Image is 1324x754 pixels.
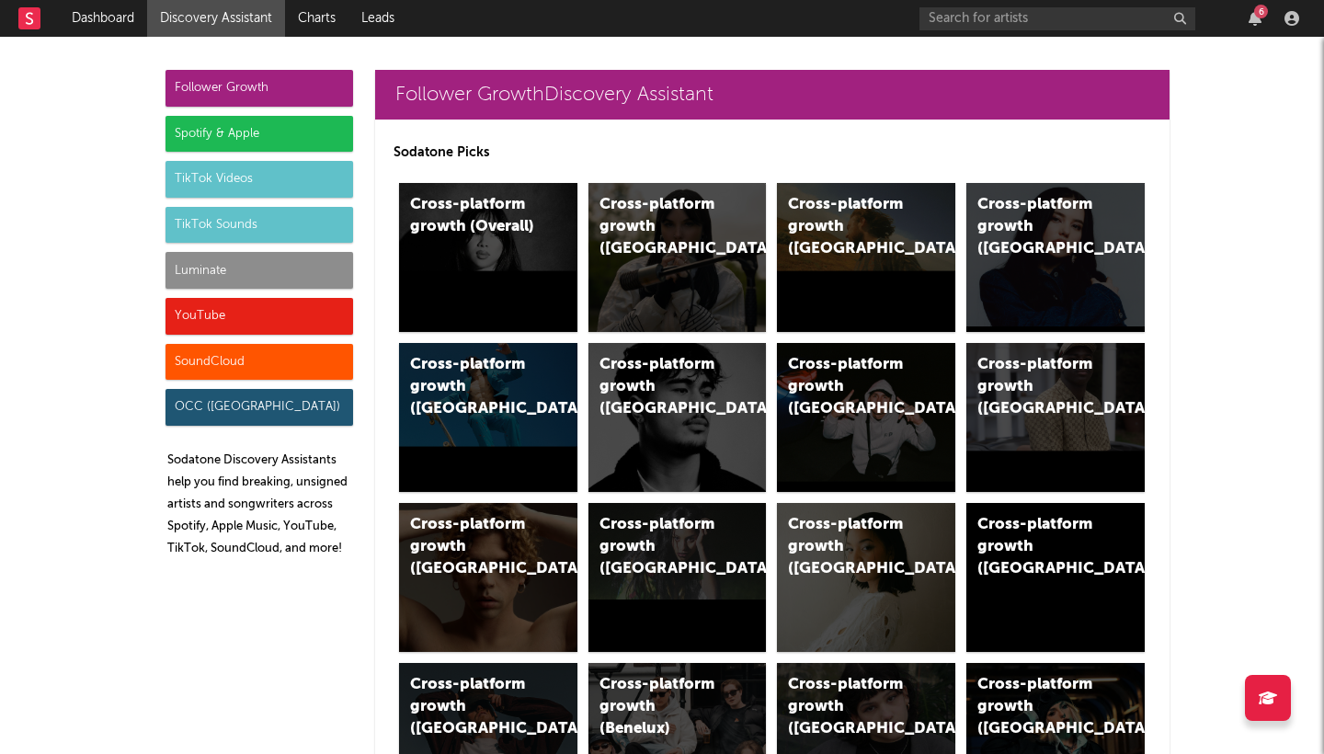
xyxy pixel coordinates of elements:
div: Cross-platform growth ([GEOGRAPHIC_DATA]) [599,354,725,420]
a: Cross-platform growth ([GEOGRAPHIC_DATA]) [966,343,1145,492]
div: Cross-platform growth ([GEOGRAPHIC_DATA]) [788,194,913,260]
div: Cross-platform growth ([GEOGRAPHIC_DATA]) [977,674,1102,740]
div: TikTok Videos [165,161,353,198]
div: Cross-platform growth ([GEOGRAPHIC_DATA]) [977,514,1102,580]
div: 6 [1254,5,1268,18]
div: Follower Growth [165,70,353,107]
div: TikTok Sounds [165,207,353,244]
button: 6 [1249,11,1261,26]
a: Cross-platform growth ([GEOGRAPHIC_DATA]) [399,343,577,492]
p: Sodatone Picks [394,142,1151,164]
a: Cross-platform growth ([GEOGRAPHIC_DATA]) [777,503,955,652]
a: Cross-platform growth ([GEOGRAPHIC_DATA]) [588,183,767,332]
input: Search for artists [919,7,1195,30]
div: Cross-platform growth ([GEOGRAPHIC_DATA]) [410,514,535,580]
div: Cross-platform growth (Overall) [410,194,535,238]
a: Cross-platform growth ([GEOGRAPHIC_DATA]) [588,503,767,652]
div: Cross-platform growth ([GEOGRAPHIC_DATA]) [977,354,1102,420]
a: Cross-platform growth ([GEOGRAPHIC_DATA]) [966,503,1145,652]
a: Cross-platform growth ([GEOGRAPHIC_DATA]) [399,503,577,652]
div: Cross-platform growth ([GEOGRAPHIC_DATA]) [788,674,913,740]
div: Cross-platform growth ([GEOGRAPHIC_DATA]) [977,194,1102,260]
div: Luminate [165,252,353,289]
a: Cross-platform growth ([GEOGRAPHIC_DATA]/GSA) [777,343,955,492]
a: Follower GrowthDiscovery Assistant [375,70,1170,120]
div: Cross-platform growth ([GEOGRAPHIC_DATA]) [788,514,913,580]
div: Cross-platform growth (Benelux) [599,674,725,740]
div: Spotify & Apple [165,116,353,153]
div: Cross-platform growth ([GEOGRAPHIC_DATA]) [410,354,535,420]
div: Cross-platform growth ([GEOGRAPHIC_DATA]) [599,194,725,260]
div: SoundCloud [165,344,353,381]
div: OCC ([GEOGRAPHIC_DATA]) [165,389,353,426]
p: Sodatone Discovery Assistants help you find breaking, unsigned artists and songwriters across Spo... [167,450,353,560]
a: Cross-platform growth (Overall) [399,183,577,332]
a: Cross-platform growth ([GEOGRAPHIC_DATA]) [588,343,767,492]
div: Cross-platform growth ([GEOGRAPHIC_DATA]) [410,674,535,740]
a: Cross-platform growth ([GEOGRAPHIC_DATA]) [777,183,955,332]
div: YouTube [165,298,353,335]
a: Cross-platform growth ([GEOGRAPHIC_DATA]) [966,183,1145,332]
div: Cross-platform growth ([GEOGRAPHIC_DATA]/GSA) [788,354,913,420]
div: Cross-platform growth ([GEOGRAPHIC_DATA]) [599,514,725,580]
